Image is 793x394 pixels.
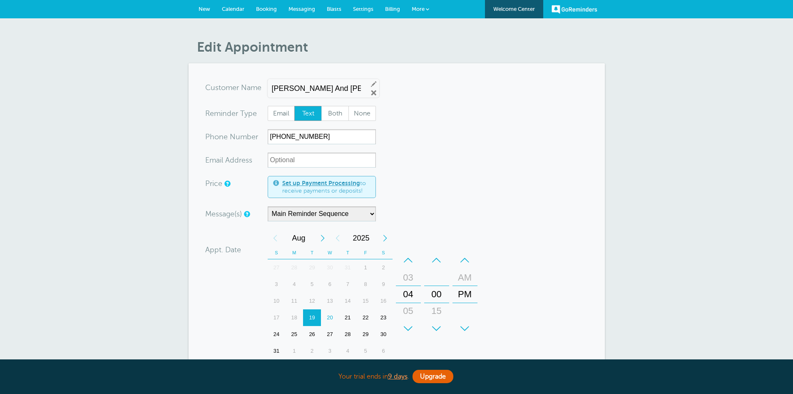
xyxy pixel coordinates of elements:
[760,361,785,386] iframe: Resource center
[268,276,286,293] div: Sunday, August 3
[357,293,375,309] div: 15
[412,6,425,12] span: More
[303,343,321,359] div: 2
[222,6,244,12] span: Calendar
[357,343,375,359] div: 5
[357,309,375,326] div: Friday, August 22
[285,309,303,326] div: Monday, August 18
[349,106,375,120] span: None
[205,246,241,253] label: Appt. Date
[321,293,339,309] div: Wednesday, August 13
[321,276,339,293] div: 6
[303,293,321,309] div: Tuesday, August 12
[375,309,393,326] div: 23
[315,230,330,246] div: Next Month
[375,259,393,276] div: Saturday, August 2
[197,39,605,55] h1: Edit Appointment
[357,343,375,359] div: Friday, September 5
[385,6,400,12] span: Billing
[327,6,341,12] span: Blasts
[285,259,303,276] div: 28
[339,293,357,309] div: Thursday, August 14
[268,106,295,121] label: Email
[345,230,378,246] span: 2025
[321,326,339,343] div: Wednesday, August 27
[303,276,321,293] div: Tuesday, August 5
[353,6,373,12] span: Settings
[285,276,303,293] div: Monday, August 4
[375,326,393,343] div: Saturday, August 30
[357,326,375,343] div: 29
[339,293,357,309] div: 14
[285,276,303,293] div: 4
[285,293,303,309] div: Monday, August 11
[424,252,449,337] div: Minutes
[205,129,268,144] div: mber
[375,276,393,293] div: 9
[357,309,375,326] div: 22
[205,133,219,141] span: Pho
[339,276,357,293] div: Thursday, August 7
[357,246,375,259] th: F
[357,293,375,309] div: Friday, August 15
[339,259,357,276] div: Thursday, July 31
[398,319,418,336] div: 06
[288,6,315,12] span: Messaging
[339,246,357,259] th: T
[375,326,393,343] div: 30
[285,326,303,343] div: Monday, August 25
[268,293,286,309] div: Sunday, August 10
[268,246,286,259] th: S
[285,246,303,259] th: M
[268,326,286,343] div: 24
[303,246,321,259] th: T
[398,269,418,286] div: 03
[295,106,321,120] span: Text
[427,303,447,319] div: 15
[303,309,321,326] div: Tuesday, August 19
[321,259,339,276] div: 30
[268,153,376,168] input: Optional
[285,293,303,309] div: 11
[282,180,360,186] a: Set up Payment Processing
[339,259,357,276] div: 31
[398,303,418,319] div: 05
[357,259,375,276] div: 1
[189,368,605,386] div: Your trial ends in .
[427,286,447,303] div: 00
[205,210,242,218] label: Message(s)
[205,80,268,95] div: ame
[321,293,339,309] div: 13
[199,6,210,12] span: New
[205,110,257,117] label: Reminder Type
[357,259,375,276] div: Friday, August 1
[413,370,453,383] a: Upgrade
[375,343,393,359] div: 6
[339,276,357,293] div: 7
[375,276,393,293] div: Saturday, August 9
[282,180,370,194] span: to receive payments or deposits!
[339,326,357,343] div: 28
[285,309,303,326] div: 18
[268,309,286,326] div: 17
[375,246,393,259] th: S
[378,230,393,246] div: Next Year
[268,309,286,326] div: Sunday, August 17
[357,276,375,293] div: Friday, August 8
[205,180,222,187] label: Price
[268,259,286,276] div: 27
[321,246,339,259] th: W
[357,276,375,293] div: 8
[303,259,321,276] div: Tuesday, July 29
[339,343,357,359] div: Thursday, September 4
[348,106,376,121] label: None
[268,343,286,359] div: 31
[303,343,321,359] div: Tuesday, September 2
[339,309,357,326] div: Thursday, August 21
[303,309,321,326] div: 19
[339,343,357,359] div: 4
[205,84,219,91] span: Cus
[205,153,268,168] div: ress
[285,259,303,276] div: Monday, July 28
[375,343,393,359] div: Saturday, September 6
